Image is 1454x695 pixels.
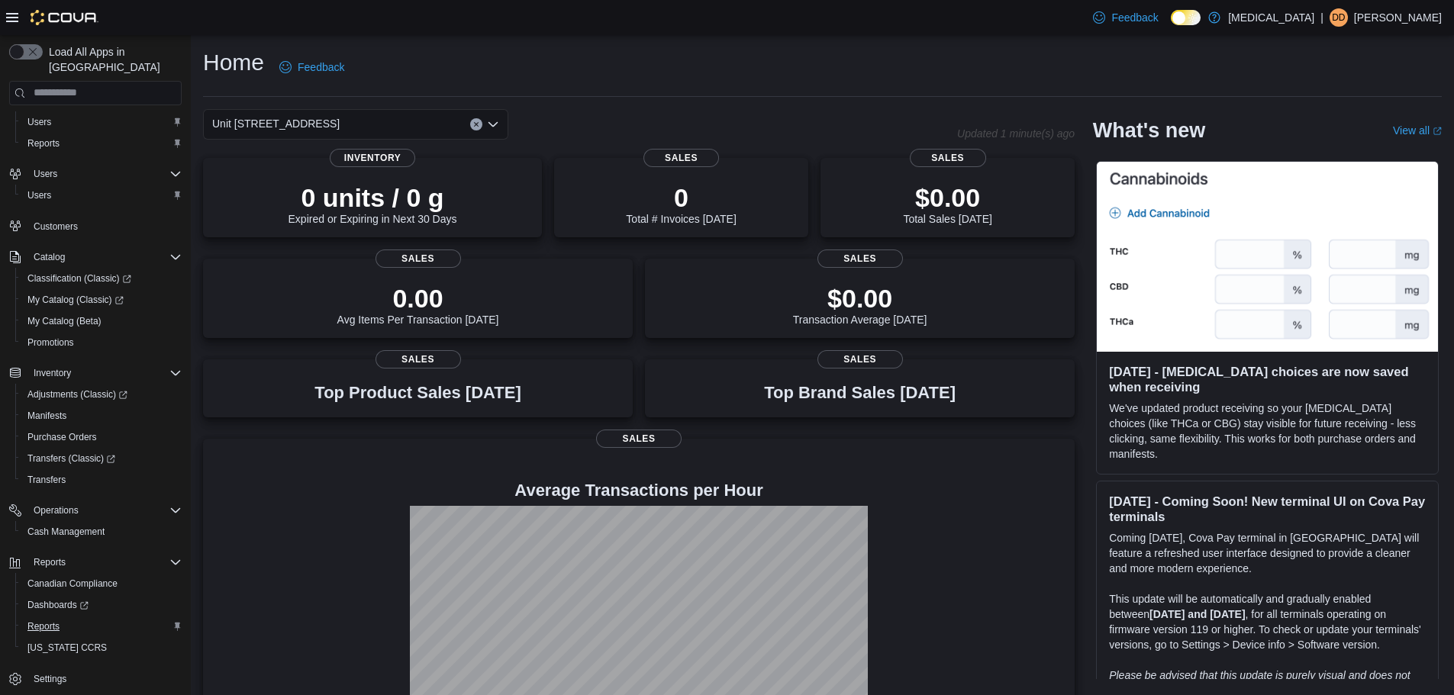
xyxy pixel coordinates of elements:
[21,471,182,489] span: Transfers
[27,642,107,654] span: [US_STATE] CCRS
[31,10,98,25] img: Cova
[21,639,113,657] a: [US_STATE] CCRS
[203,47,264,78] h1: Home
[15,521,188,542] button: Cash Management
[3,552,188,573] button: Reports
[15,594,188,616] a: Dashboards
[212,114,340,133] span: Unit [STREET_ADDRESS]
[1433,127,1442,136] svg: External link
[298,60,344,75] span: Feedback
[21,269,182,288] span: Classification (Classic)
[21,523,111,541] a: Cash Management
[596,430,682,448] span: Sales
[793,283,927,314] p: $0.00
[3,362,188,384] button: Inventory
[1228,8,1314,27] p: [MEDICAL_DATA]
[34,367,71,379] span: Inventory
[15,185,188,206] button: Users
[15,448,188,469] a: Transfers (Classic)
[21,312,182,330] span: My Catalog (Beta)
[1109,494,1426,524] h3: [DATE] - Coming Soon! New terminal UI on Cova Pay terminals
[1320,8,1323,27] p: |
[15,332,188,353] button: Promotions
[1149,608,1245,620] strong: [DATE] and [DATE]
[21,291,130,309] a: My Catalog (Classic)
[27,364,77,382] button: Inventory
[21,617,182,635] span: Reports
[1087,2,1164,33] a: Feedback
[289,182,457,213] p: 0 units / 0 g
[15,384,188,405] a: Adjustments (Classic)
[3,668,188,690] button: Settings
[910,149,986,167] span: Sales
[21,596,182,614] span: Dashboards
[15,289,188,310] a: My Catalog (Classic)
[21,471,72,489] a: Transfers
[34,504,79,516] span: Operations
[27,272,131,285] span: Classification (Classic)
[43,44,182,75] span: Load All Apps in [GEOGRAPHIC_DATA]
[21,312,108,330] a: My Catalog (Beta)
[21,333,182,352] span: Promotions
[817,249,903,268] span: Sales
[21,449,121,468] a: Transfers (Classic)
[1330,8,1348,27] div: Diego de Azevedo
[27,578,118,590] span: Canadian Compliance
[21,113,182,131] span: Users
[764,384,956,402] h3: Top Brand Sales [DATE]
[27,137,60,150] span: Reports
[1109,591,1426,652] p: This update will be automatically and gradually enabled between , for all terminals operating on ...
[1111,10,1158,25] span: Feedback
[21,407,182,425] span: Manifests
[27,410,66,422] span: Manifests
[27,248,71,266] button: Catalog
[21,617,66,635] a: Reports
[27,526,105,538] span: Cash Management
[27,217,84,236] a: Customers
[21,134,182,153] span: Reports
[21,449,182,468] span: Transfers (Classic)
[376,249,461,268] span: Sales
[1109,364,1426,394] h3: [DATE] - [MEDICAL_DATA] choices are now saved when receiving
[793,283,927,326] div: Transaction Average [DATE]
[1109,401,1426,462] p: We've updated product receiving so your [MEDICAL_DATA] choices (like THCa or CBG) stay visible fo...
[27,294,124,306] span: My Catalog (Classic)
[215,481,1062,500] h4: Average Transactions per Hour
[15,405,188,426] button: Manifests
[330,149,415,167] span: Inventory
[15,573,188,594] button: Canadian Compliance
[27,431,97,443] span: Purchase Orders
[27,315,102,327] span: My Catalog (Beta)
[27,501,182,520] span: Operations
[21,269,137,288] a: Classification (Classic)
[3,163,188,185] button: Users
[3,500,188,521] button: Operations
[21,428,103,446] a: Purchase Orders
[27,452,115,465] span: Transfers (Classic)
[27,336,74,349] span: Promotions
[21,291,182,309] span: My Catalog (Classic)
[957,127,1075,140] p: Updated 1 minute(s) ago
[289,182,457,225] div: Expired or Expiring in Next 30 Days
[21,523,182,541] span: Cash Management
[1171,25,1172,26] span: Dark Mode
[21,574,124,593] a: Canadian Compliance
[27,670,73,688] a: Settings
[27,620,60,632] span: Reports
[15,637,188,658] button: [US_STATE] CCRS
[34,556,66,568] span: Reports
[27,474,66,486] span: Transfers
[21,134,66,153] a: Reports
[21,113,57,131] a: Users
[470,118,482,130] button: Clear input
[34,220,78,233] span: Customers
[27,217,182,236] span: Customers
[34,168,57,180] span: Users
[27,388,127,401] span: Adjustments (Classic)
[273,52,350,82] a: Feedback
[817,350,903,368] span: Sales
[21,596,95,614] a: Dashboards
[337,283,499,326] div: Avg Items Per Transaction [DATE]
[34,673,66,685] span: Settings
[21,385,182,404] span: Adjustments (Classic)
